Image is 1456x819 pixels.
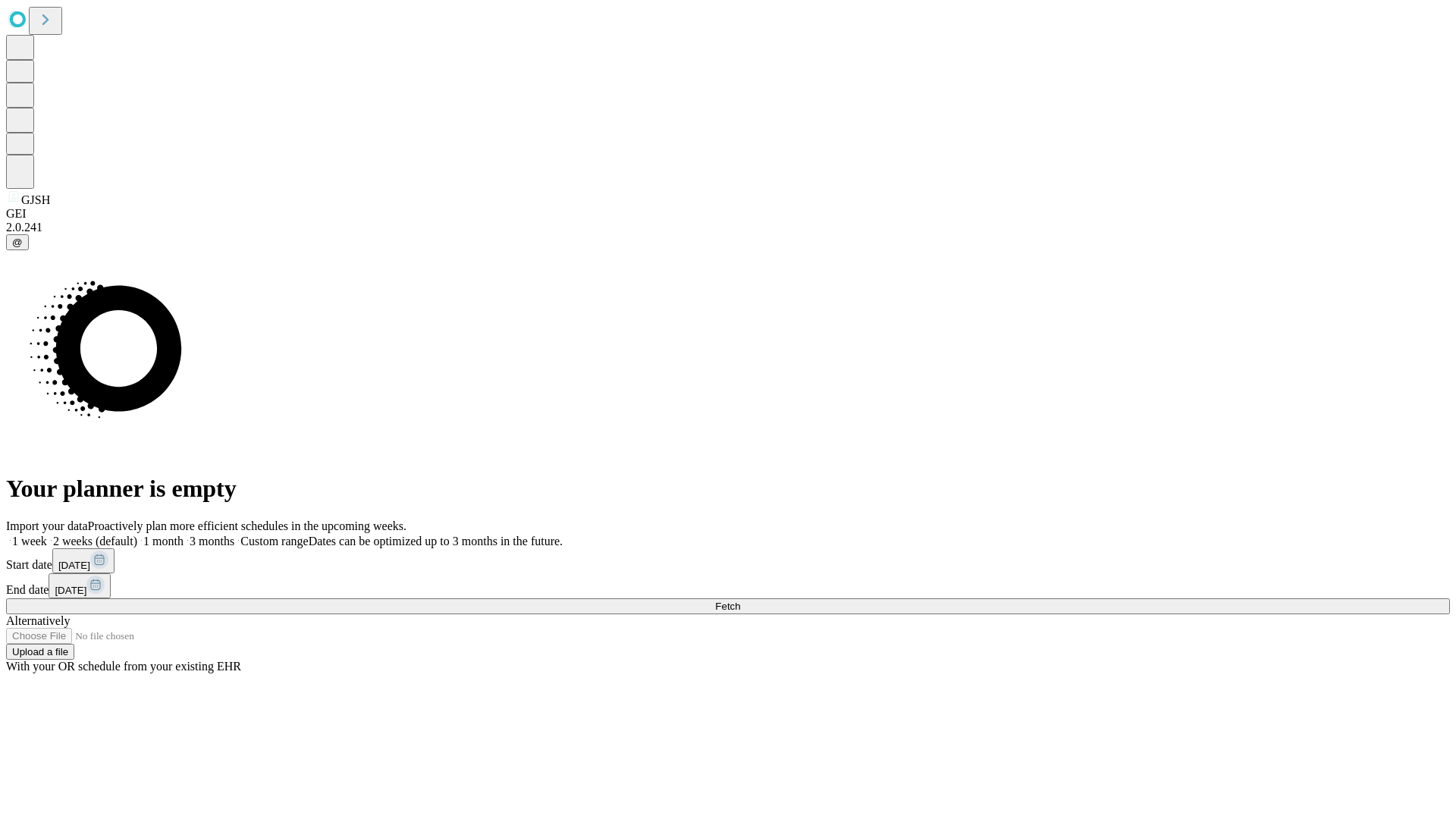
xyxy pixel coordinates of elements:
span: 1 week [12,535,47,548]
span: Fetch [715,601,740,612]
div: Start date [6,548,1450,573]
span: With your OR schedule from your existing EHR [6,660,241,673]
div: GEI [6,207,1450,221]
span: Dates can be optimized up to 3 months in the future. [309,535,563,548]
button: [DATE] [49,573,111,598]
span: 3 months [190,535,234,548]
span: [DATE] [58,560,90,571]
span: Import your data [6,519,88,532]
span: 2 weeks (default) [53,535,137,548]
span: @ [12,237,23,248]
div: 2.0.241 [6,221,1450,234]
h1: Your planner is empty [6,475,1450,503]
span: Proactively plan more efficient schedules in the upcoming weeks. [88,519,406,532]
span: 1 month [143,535,184,548]
span: GJSH [21,193,50,206]
button: @ [6,234,29,250]
div: End date [6,573,1450,598]
span: [DATE] [55,585,86,596]
span: Custom range [240,535,308,548]
button: Upload a file [6,644,74,660]
button: [DATE] [52,548,115,573]
span: Alternatively [6,614,70,627]
button: Fetch [6,598,1450,614]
